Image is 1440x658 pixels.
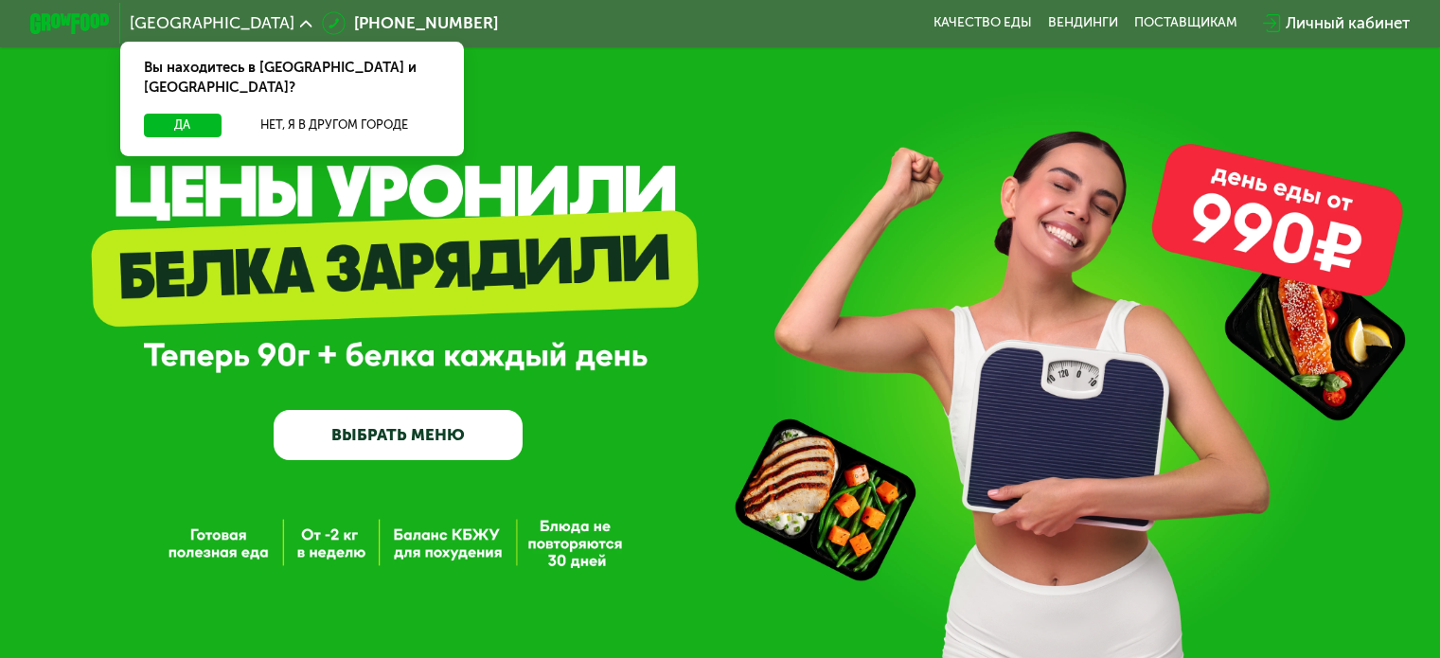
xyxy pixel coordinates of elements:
span: [GEOGRAPHIC_DATA] [130,15,294,31]
div: Вы находитесь в [GEOGRAPHIC_DATA] и [GEOGRAPHIC_DATA]? [120,42,464,114]
a: [PHONE_NUMBER] [322,11,498,35]
button: Нет, я в другом городе [229,114,440,137]
a: Вендинги [1048,15,1118,31]
a: ВЫБРАТЬ МЕНЮ [274,410,523,460]
a: Качество еды [933,15,1032,31]
div: поставщикам [1134,15,1237,31]
div: Личный кабинет [1286,11,1410,35]
button: Да [144,114,221,137]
